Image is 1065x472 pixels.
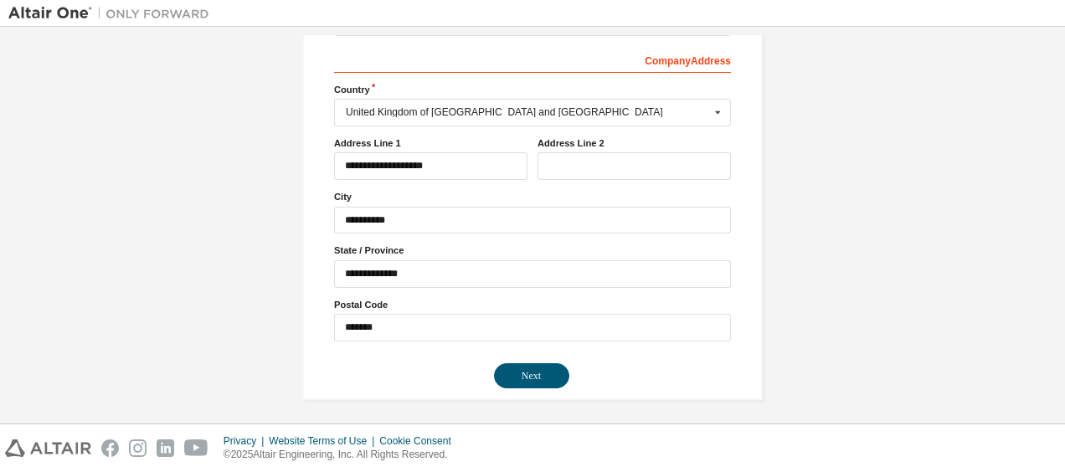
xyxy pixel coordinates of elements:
img: linkedin.svg [157,439,174,457]
img: youtube.svg [184,439,208,457]
p: © 2025 Altair Engineering, Inc. All Rights Reserved. [224,448,461,462]
label: Address Line 2 [538,136,731,150]
img: instagram.svg [129,439,147,457]
img: altair_logo.svg [5,439,91,457]
img: Altair One [8,5,218,22]
label: Country [334,83,731,96]
label: Postal Code [334,298,731,311]
button: Next [494,363,569,388]
label: City [334,190,731,203]
label: State / Province [334,244,731,257]
label: Address Line 1 [334,136,527,150]
img: facebook.svg [101,439,119,457]
div: Website Terms of Use [269,434,379,448]
div: United Kingdom of [GEOGRAPHIC_DATA] and [GEOGRAPHIC_DATA] [346,107,710,117]
div: Privacy [224,434,269,448]
div: Company Address [334,46,731,73]
div: Cookie Consent [379,434,460,448]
